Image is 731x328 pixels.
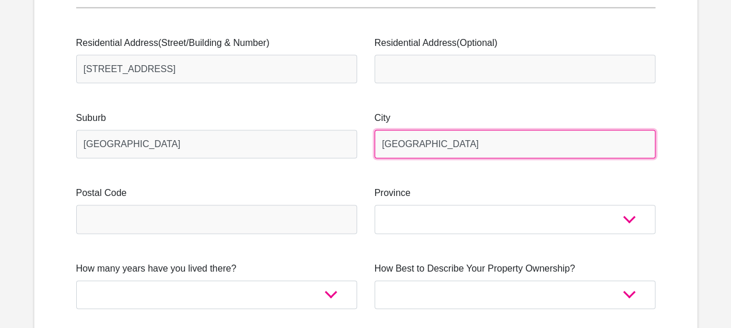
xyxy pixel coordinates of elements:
label: Residential Address(Optional) [375,36,655,50]
select: Please select a value [76,280,357,309]
select: Please select a value [375,280,655,309]
label: How Best to Describe Your Property Ownership? [375,262,655,276]
select: Please Select a Province [375,205,655,233]
label: Postal Code [76,186,357,200]
label: City [375,111,655,125]
input: City [375,130,655,158]
label: Residential Address(Street/Building & Number) [76,36,357,50]
label: Suburb [76,111,357,125]
input: Address line 2 (Optional) [375,55,655,83]
input: Suburb [76,130,357,158]
input: Valid residential address [76,55,357,83]
label: Province [375,186,655,200]
input: Postal Code [76,205,357,233]
label: How many years have you lived there? [76,262,357,276]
